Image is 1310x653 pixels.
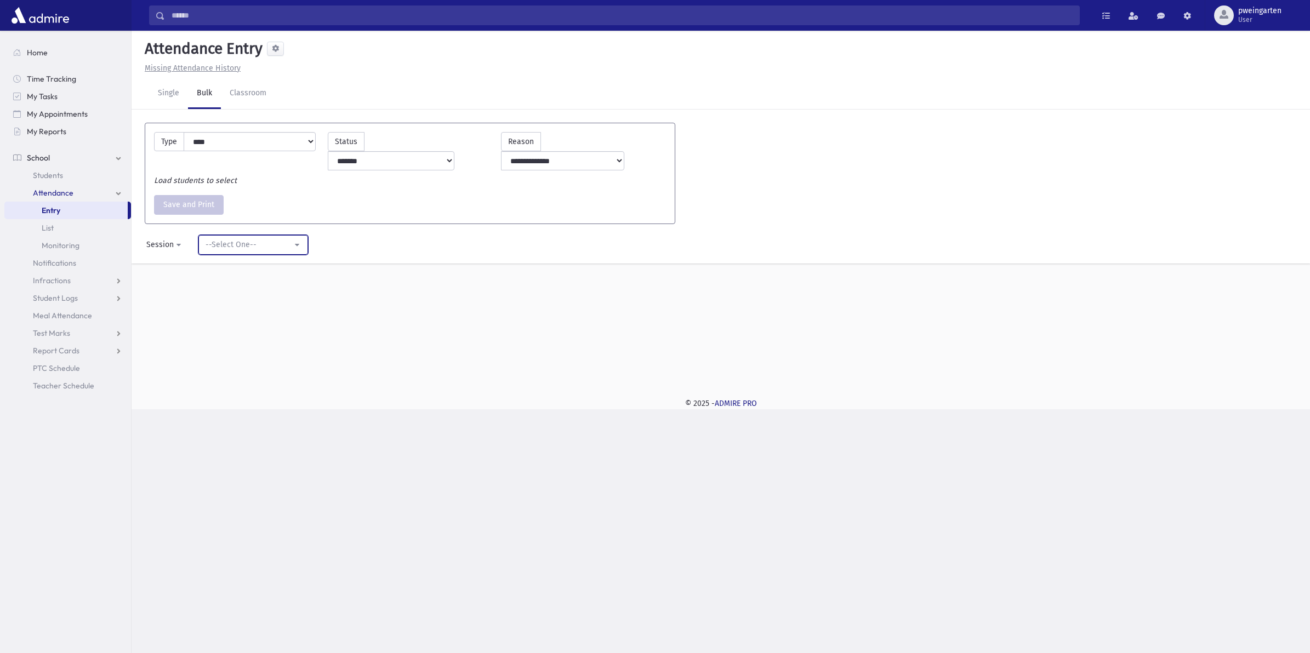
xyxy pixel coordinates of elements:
[27,74,76,84] span: Time Tracking
[328,132,364,151] label: Status
[4,377,131,394] a: Teacher Schedule
[4,105,131,123] a: My Appointments
[33,276,71,285] span: Infractions
[1238,15,1281,24] span: User
[27,127,66,136] span: My Reports
[221,78,275,109] a: Classroom
[4,342,131,359] a: Report Cards
[4,219,131,237] a: List
[9,4,72,26] img: AdmirePro
[4,149,131,167] a: School
[42,223,54,233] span: List
[139,235,190,255] button: Session
[42,205,60,215] span: Entry
[4,254,131,272] a: Notifications
[33,311,92,320] span: Meal Attendance
[4,359,131,377] a: PTC Schedule
[146,239,174,250] div: Session
[4,70,131,88] a: Time Tracking
[165,5,1079,25] input: Search
[33,170,63,180] span: Students
[33,188,73,198] span: Attendance
[4,324,131,342] a: Test Marks
[33,381,94,391] span: Teacher Schedule
[42,240,79,250] span: Monitoring
[27,109,88,119] span: My Appointments
[4,88,131,105] a: My Tasks
[149,398,1292,409] div: © 2025 -
[154,195,224,215] button: Save and Print
[715,399,757,408] a: ADMIRE PRO
[27,48,48,58] span: Home
[4,184,131,202] a: Attendance
[27,91,58,101] span: My Tasks
[4,167,131,184] a: Students
[27,153,50,163] span: School
[154,132,184,152] label: Type
[149,78,188,109] a: Single
[145,64,241,73] u: Missing Attendance History
[4,237,131,254] a: Monitoring
[4,307,131,324] a: Meal Attendance
[140,39,263,58] h5: Attendance Entry
[198,235,308,255] button: --Select One--
[4,123,131,140] a: My Reports
[149,175,671,186] div: Load students to select
[1238,7,1281,15] span: pweingarten
[501,132,541,151] label: Reason
[188,78,221,109] a: Bulk
[4,272,131,289] a: Infractions
[140,64,241,73] a: Missing Attendance History
[4,202,128,219] a: Entry
[4,44,131,61] a: Home
[206,239,292,250] div: --Select One--
[33,346,79,356] span: Report Cards
[33,293,78,303] span: Student Logs
[33,258,76,268] span: Notifications
[4,289,131,307] a: Student Logs
[33,363,80,373] span: PTC Schedule
[33,328,70,338] span: Test Marks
